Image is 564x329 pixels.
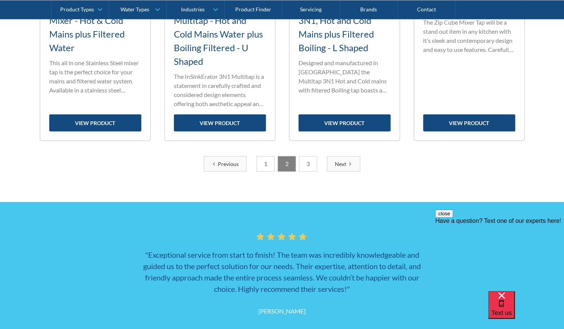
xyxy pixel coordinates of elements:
[335,160,346,168] div: Next
[488,291,564,329] iframe: podium webchat widget bubble
[278,156,296,172] a: 2
[435,210,564,301] iframe: podium webchat widget prompt
[218,160,239,168] div: Previous
[258,307,306,316] div: [PERSON_NAME]
[60,6,94,13] div: Product Types
[204,156,247,172] a: Previous Page
[298,114,391,132] a: view product
[299,156,317,172] a: 3
[423,18,515,54] p: The Zip Cube Mixer Tap will be a stand out item in any kitchen with it’s sleek and contemporary d...
[327,156,360,172] a: Next Page
[49,114,141,132] a: view product
[174,72,266,108] p: The InSinkErator 3N1 Multitap is a statement in carefully crafted and considered design elements ...
[423,114,515,132] a: view product
[256,156,275,172] a: 1
[174,114,266,132] a: view product
[298,58,391,95] p: Designed and manufactured in [GEOGRAPHIC_DATA] the Multitap 3N1 Hot and Cold mains with filtered ...
[49,58,141,95] p: This all in one Stainless Steel mixer tap is the perfect choice for your mains and filtered water...
[181,6,204,13] div: Industries
[120,6,149,13] div: Water Types
[137,249,428,295] h3: "Exceptional service from start to finish! The team was incredibly knowledgeable and guided us to...
[40,156,525,172] div: List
